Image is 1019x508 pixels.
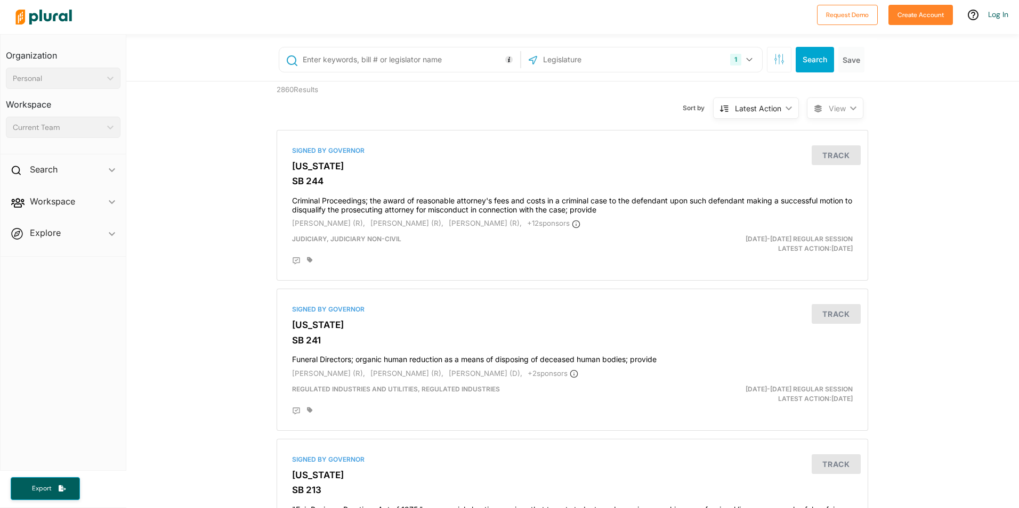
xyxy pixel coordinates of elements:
div: 1 [730,54,741,65]
input: Legislature [542,50,656,70]
div: Add tags [307,407,312,413]
div: Latest Action: [DATE] [669,384,861,404]
a: Request Demo [817,9,878,20]
span: Sort by [683,103,713,113]
button: Track [812,304,861,324]
div: Personal [13,73,103,84]
button: Export [11,477,80,500]
div: Signed by Governor [292,146,853,155]
h3: SB 241 [292,335,853,346]
div: Current Team [13,122,103,133]
button: Save [838,47,864,72]
a: Create Account [888,9,953,20]
div: Signed by Governor [292,455,853,464]
span: [PERSON_NAME] (R), [370,219,443,227]
div: Add Position Statement [292,407,301,415]
h4: Funeral Directors; organic human reduction as a means of disposing of deceased human bodies; provide [292,350,853,364]
div: Latest Action: [DATE] [669,234,861,253]
h2: Search [30,163,58,175]
button: Track [812,454,861,474]
h3: SB 213 [292,485,853,495]
div: 2860 Results [269,81,420,122]
span: [PERSON_NAME] (D), [449,369,522,378]
span: [PERSON_NAME] (R), [370,369,443,378]
span: [PERSON_NAME] (R), [292,219,365,227]
h3: [US_STATE] [292,319,853,330]
span: Search Filters [774,54,785,63]
span: Regulated Industries and Utilities, Regulated Industries [292,385,500,393]
span: [DATE]-[DATE] Regular Session [746,385,853,393]
div: Tooltip anchor [504,55,514,64]
button: Create Account [888,5,953,25]
div: Add Position Statement [292,257,301,265]
h3: Organization [6,40,120,63]
h3: [US_STATE] [292,161,853,171]
button: Search [796,47,834,72]
span: + 12 sponsor s [527,219,580,227]
h3: [US_STATE] [292,470,853,480]
span: Export [25,484,59,493]
span: [DATE]-[DATE] Regular Session [746,235,853,243]
button: Request Demo [817,5,878,25]
h3: Workspace [6,89,120,112]
span: [PERSON_NAME] (R), [292,369,365,378]
div: Add tags [307,257,312,263]
span: View [829,103,846,114]
button: Track [812,145,861,165]
h3: SB 244 [292,176,853,186]
div: Latest Action [735,103,781,114]
div: Signed by Governor [292,305,853,314]
input: Enter keywords, bill # or legislator name [302,50,517,70]
a: Log In [988,10,1008,19]
span: Judiciary, Judiciary Non-Civil [292,235,401,243]
button: 1 [726,50,759,70]
h4: Criminal Proceedings; the award of reasonable attorney's fees and costs in a criminal case to the... [292,191,853,215]
span: + 2 sponsor s [528,369,578,378]
span: [PERSON_NAME] (R), [449,219,522,227]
